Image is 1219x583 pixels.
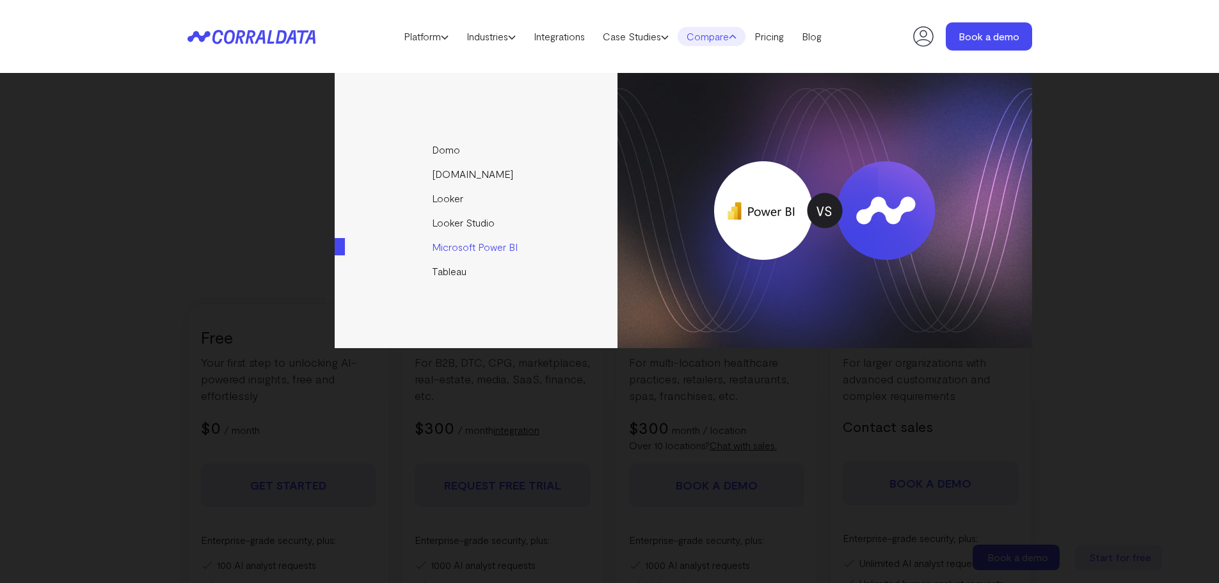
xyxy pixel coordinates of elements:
[525,27,594,46] a: Integrations
[458,27,525,46] a: Industries
[793,27,831,46] a: Blog
[335,259,619,284] a: Tableau
[335,138,619,162] a: Domo
[335,162,619,186] a: [DOMAIN_NAME]
[594,27,678,46] a: Case Studies
[395,27,458,46] a: Platform
[335,235,619,259] a: Microsoft Power BI
[678,27,745,46] a: Compare
[745,27,793,46] a: Pricing
[335,186,619,211] a: Looker
[335,211,619,235] a: Looker Studio
[946,22,1032,51] a: Book a demo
